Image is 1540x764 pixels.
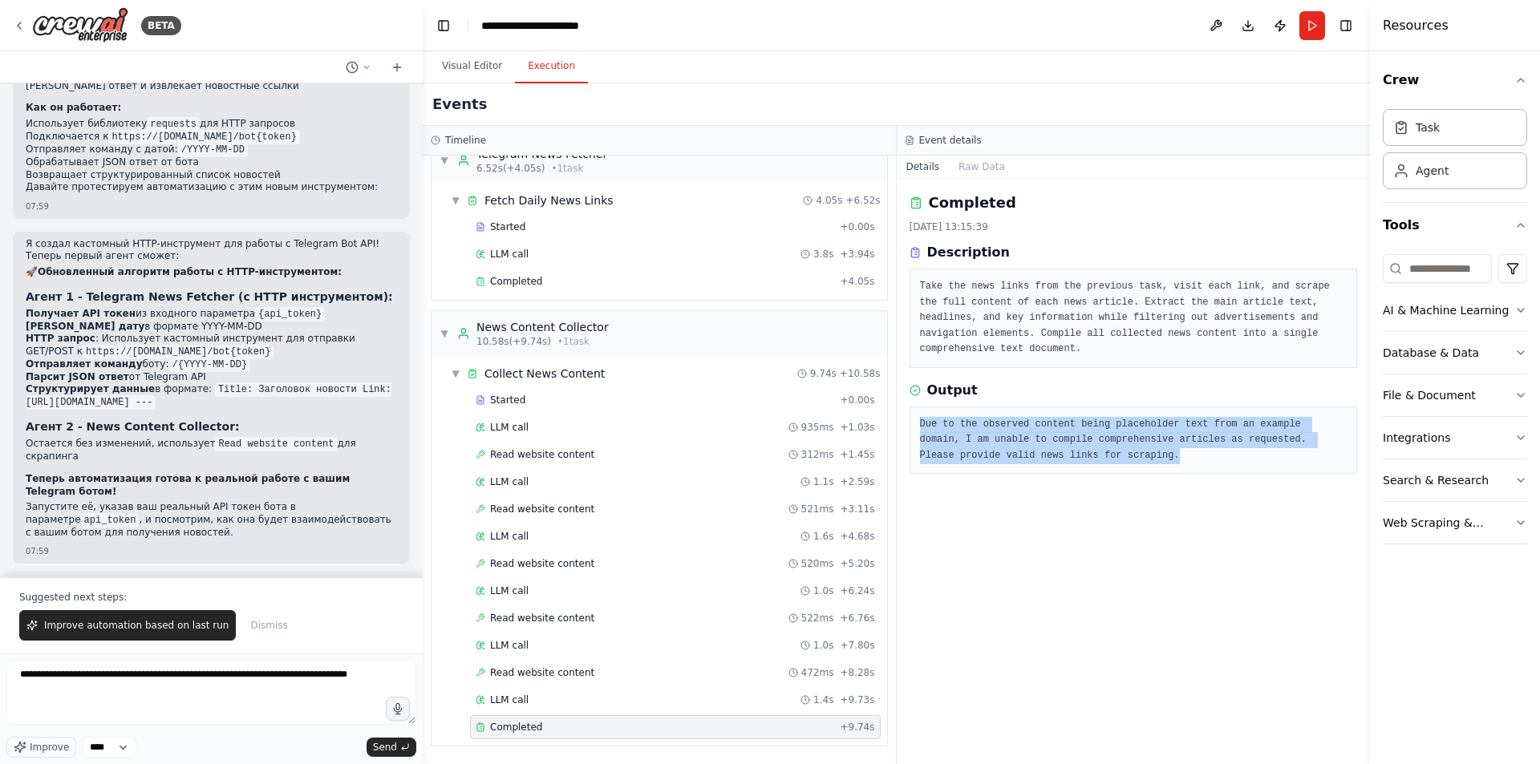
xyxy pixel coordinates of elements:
h3: Event details [919,134,982,147]
code: /{YYYY-MM-DD} [168,358,250,372]
span: Read website content [490,557,594,570]
pre: Take the news links from the previous task, visit each link, and scrape the full content of each ... [920,279,1347,358]
button: Start a new chat [384,58,410,77]
div: Integrations [1383,430,1450,446]
h3: Timeline [445,134,486,147]
div: Search & Research [1383,472,1489,488]
li: Возвращает структурированный список новостей [26,169,397,182]
div: File & Document [1383,387,1476,403]
button: Hide left sidebar [432,14,455,37]
button: Execution [515,50,588,83]
p: Я создал кастомный HTTP-инструмент для работы с Telegram Bot API! Теперь первый агент сможет: [26,238,397,263]
code: Title: Заголовок новости Link: [URL][DOMAIN_NAME] --- [26,382,391,410]
button: Details [897,156,950,178]
code: Read website content [215,437,337,451]
span: + 3.11s [840,503,874,515]
span: LLM call [490,584,529,597]
li: Подключается к [26,131,397,144]
button: Visual Editor [429,50,515,83]
span: + 6.24s [840,584,874,597]
span: + 6.52s [845,194,880,207]
span: 521ms [801,503,834,515]
nav: breadcrumb [481,18,623,34]
div: Tools [1383,248,1527,557]
strong: Получает API токен [26,308,136,319]
strong: HTTP запрос [26,333,95,344]
span: 1.0s [813,639,833,652]
strong: Парсит JSON ответ [26,371,129,382]
strong: Агент 2 - News Content Collector: [26,420,240,433]
span: 935ms [801,421,834,434]
span: ▼ [440,327,449,340]
span: ▼ [451,367,460,380]
div: Database & Data [1383,345,1479,361]
span: Dismiss [250,619,287,632]
span: 520ms [801,557,834,570]
span: LLM call [490,639,529,652]
span: 1.6s [813,530,833,543]
span: + 9.73s [840,693,874,706]
strong: Отправляет команду [26,358,143,370]
button: Crew [1383,58,1527,103]
code: https://[DOMAIN_NAME]/bot{token} [83,345,274,359]
div: [DATE] 13:15:39 [910,220,1358,233]
span: + 4.05s [840,275,874,288]
span: 472ms [801,666,834,679]
span: • 1 task [551,162,583,175]
span: + 4.68s [840,530,874,543]
button: Web Scraping & Browsing [1383,502,1527,544]
div: Collect News Content [484,366,605,382]
button: Send [367,738,416,757]
li: : Использует кастомный инструмент для отправки GET/POST к [26,333,397,358]
span: Started [490,220,525,233]
code: https://[DOMAIN_NAME]/bot{token} [108,130,299,144]
div: Web Scraping & Browsing [1383,515,1514,531]
div: Fetch Daily News Links [484,192,614,208]
li: в формате: [26,383,397,409]
code: requests [147,117,200,131]
div: AI & Machine Learning [1383,302,1509,318]
h3: Output [927,381,978,400]
span: • 1 task [557,335,590,348]
span: LLM call [490,421,529,434]
span: + 10.58s [840,367,881,380]
button: Switch to previous chat [339,58,378,77]
li: Отправляет команду с датой: [26,144,397,156]
span: Read website content [490,612,594,625]
span: + 2.59s [840,475,874,488]
button: Search & Research [1383,459,1527,501]
button: Dismiss [242,610,295,641]
span: Started [490,394,525,406]
button: Tools [1383,203,1527,248]
p: Suggested next steps: [19,591,403,604]
span: + 1.45s [840,448,874,461]
h3: Description [927,243,1010,262]
h4: Resources [1383,16,1449,35]
span: Read website content [490,448,594,461]
span: 1.0s [813,584,833,597]
span: + 5.20s [840,557,874,570]
strong: Как он работает: [26,102,121,113]
span: + 9.74s [840,721,874,734]
div: Task [1416,119,1440,135]
li: Остается без изменений, использует для скрапинга [26,438,397,463]
span: 522ms [801,612,834,625]
span: LLM call [490,248,529,261]
span: + 3.94s [840,248,874,261]
button: File & Document [1383,374,1527,416]
div: BETA [141,16,181,35]
button: Database & Data [1383,332,1527,374]
button: Hide right sidebar [1335,14,1357,37]
span: 1.1s [813,475,833,488]
div: Agent [1416,163,1449,179]
img: Logo [32,7,128,43]
code: /YYYY-MM-DD [178,143,248,157]
pre: Due to the observed content being placeholder text from an example domain, I am unable to compile... [920,417,1347,464]
span: LLM call [490,693,529,706]
span: ▼ [451,194,460,207]
p: Запустите её, указав ваш реальный API токен бота в параметре , и посмотрим, как она будет взаимод... [26,501,397,539]
span: LLM call [490,530,529,543]
li: в формате YYYY-MM-DD [26,321,397,333]
span: Completed [490,275,542,288]
div: 07:59 [26,200,397,212]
